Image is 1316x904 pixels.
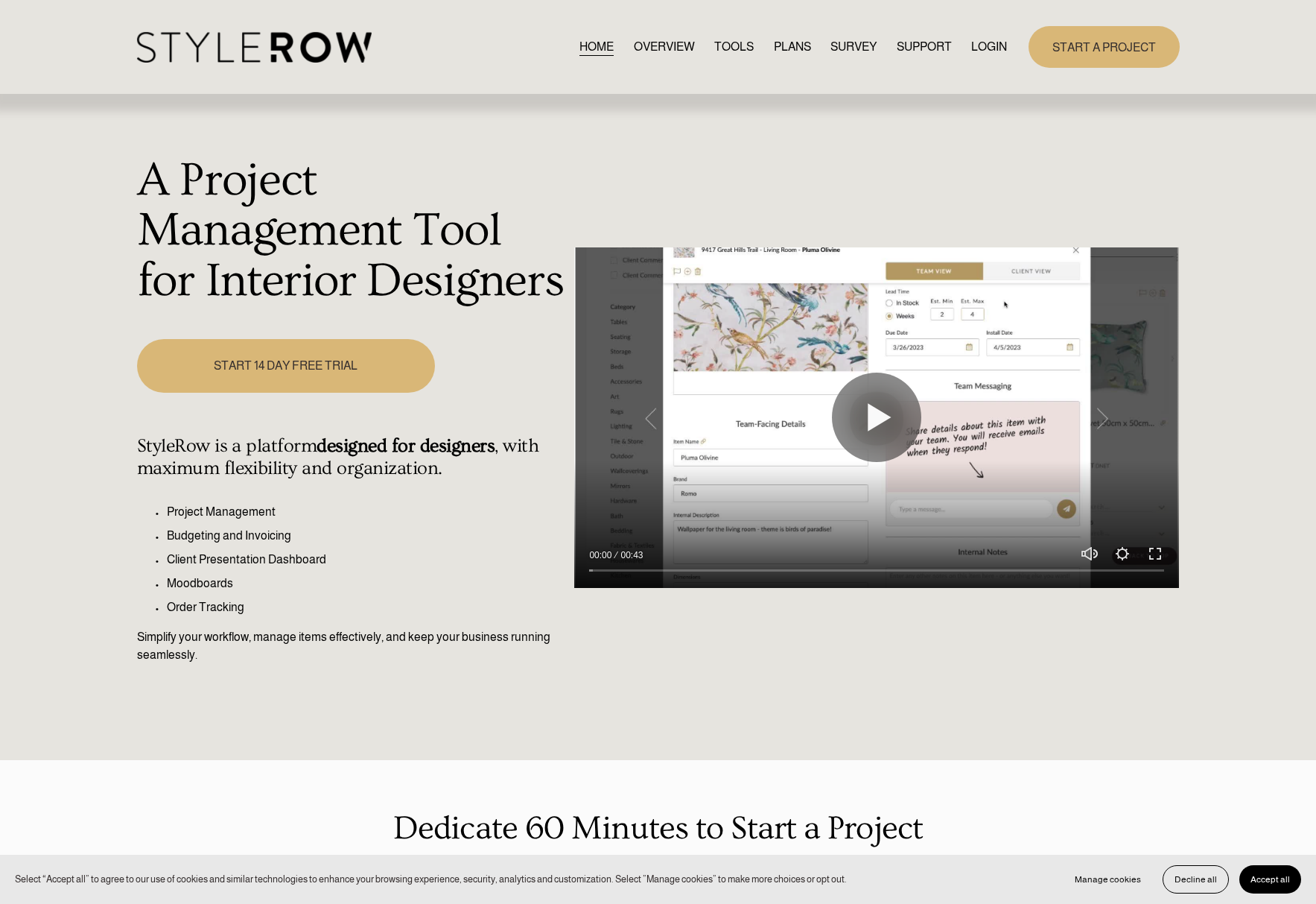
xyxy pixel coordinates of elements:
[897,37,952,57] a: folder dropdown
[971,37,1007,57] a: LOGIN
[1250,874,1290,885] span: Accept all
[774,37,811,57] a: PLANS
[830,37,877,57] a: SURVEY
[137,628,567,664] p: Simplify your workflow, manage items effectively, and keep your business running seamlessly.
[589,548,615,563] div: Current time
[579,37,614,57] a: HOME
[167,598,567,616] p: Order Tracking
[137,803,1180,853] p: Dedicate 60 Minutes to Start a Project
[615,548,646,563] div: Duration
[1239,865,1301,894] button: Accept all
[15,872,847,886] p: Select “Accept all” to agree to our use of cookies and similar technologies to enhance your brows...
[317,435,495,457] strong: designed for designers
[137,32,372,63] img: StyleRow
[1075,874,1141,885] span: Manage cookies
[167,503,567,521] p: Project Management
[1174,874,1217,885] span: Decline all
[167,575,567,592] p: Moodboards
[1163,865,1229,894] button: Decline all
[137,435,567,480] h4: StyleRow is a platform , with maximum flexibility and organization.
[167,551,567,569] p: Client Presentation Dashboard
[714,37,754,57] a: TOOLS
[137,339,435,392] a: START 14 DAY FREE TRIAL
[1029,26,1180,67] a: START A PROJECT
[137,156,567,307] h1: A Project Management Tool for Interior Designers
[167,527,567,545] p: Budgeting and Invoicing
[589,565,1164,575] input: Seek
[634,37,695,57] a: OVERVIEW
[1064,865,1152,894] button: Manage cookies
[897,38,952,56] span: SUPPORT
[832,373,921,462] button: Play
